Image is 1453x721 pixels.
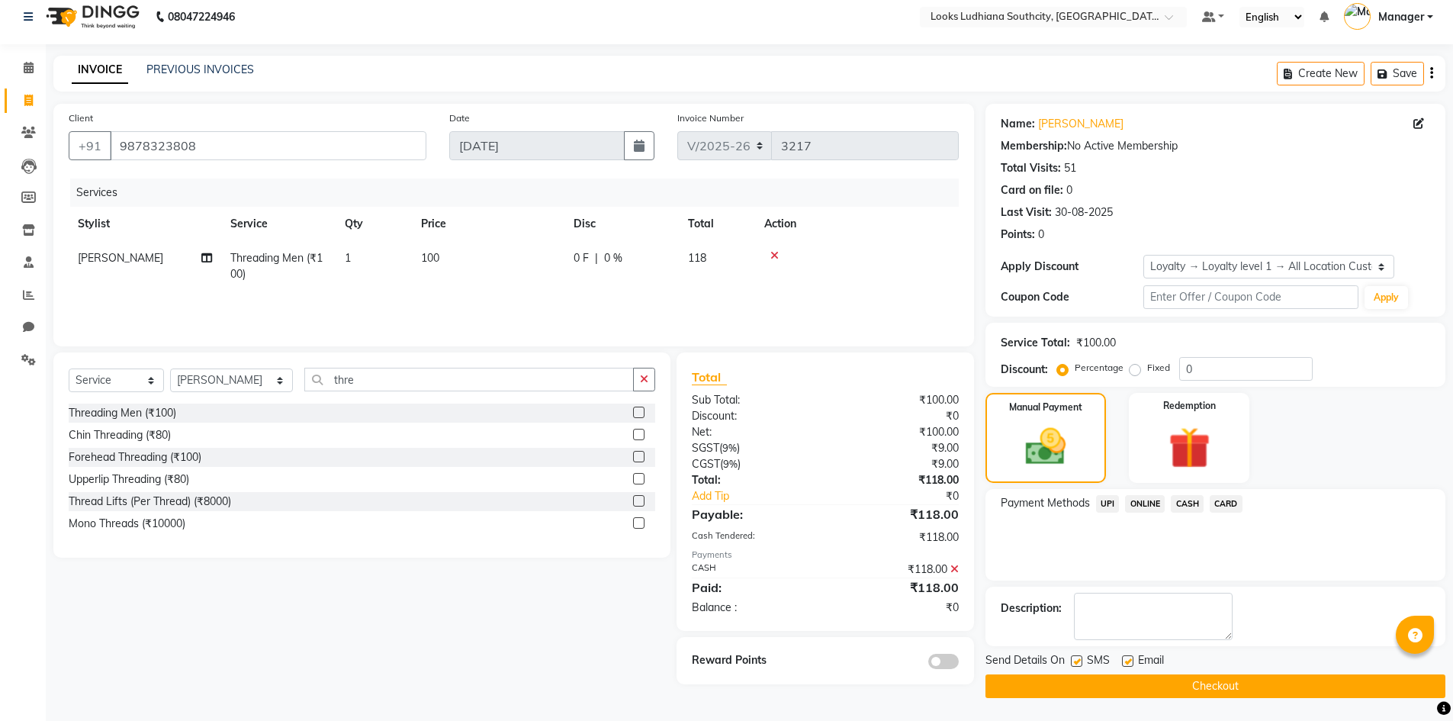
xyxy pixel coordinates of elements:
[1076,335,1116,351] div: ₹100.00
[1210,495,1242,513] span: CARD
[1064,160,1076,176] div: 51
[850,488,970,504] div: ₹0
[680,562,825,578] div: CASH
[69,111,93,125] label: Client
[825,440,970,456] div: ₹9.00
[680,578,825,597] div: Paid:
[1125,495,1165,513] span: ONLINE
[72,56,128,84] a: INVOICE
[1001,138,1430,154] div: No Active Membership
[825,600,970,616] div: ₹0
[69,427,171,443] div: Chin Threading (₹80)
[69,207,221,241] th: Stylist
[1344,3,1371,30] img: Manager
[1096,495,1120,513] span: UPI
[680,392,825,408] div: Sub Total:
[825,456,970,472] div: ₹9.00
[680,424,825,440] div: Net:
[1365,286,1408,309] button: Apply
[680,472,825,488] div: Total:
[1009,401,1082,414] label: Manual Payment
[680,652,825,669] div: Reward Points
[692,549,958,562] div: Payments
[677,111,744,125] label: Invoice Number
[1001,362,1048,378] div: Discount:
[1001,600,1062,616] div: Description:
[723,458,738,470] span: 9%
[680,488,849,504] a: Add Tip
[1001,204,1052,220] div: Last Visit:
[304,368,634,391] input: Search or Scan
[985,652,1065,671] span: Send Details On
[692,441,719,455] span: SGST
[1371,62,1424,85] button: Save
[595,250,598,266] span: |
[1013,423,1078,470] img: _cash.svg
[604,250,622,266] span: 0 %
[1075,361,1124,375] label: Percentage
[1277,62,1365,85] button: Create New
[692,457,720,471] span: CGST
[421,251,439,265] span: 100
[1055,204,1113,220] div: 30-08-2025
[825,562,970,578] div: ₹118.00
[1001,289,1144,305] div: Coupon Code
[1001,259,1144,275] div: Apply Discount
[825,408,970,424] div: ₹0
[680,456,825,472] div: ( )
[1038,116,1124,132] a: [PERSON_NAME]
[1001,227,1035,243] div: Points:
[336,207,412,241] th: Qty
[1138,652,1164,671] span: Email
[1001,160,1061,176] div: Total Visits:
[679,207,755,241] th: Total
[1378,9,1424,25] span: Manager
[70,179,970,207] div: Services
[230,251,323,281] span: Threading Men (₹100)
[1038,227,1044,243] div: 0
[1143,285,1358,309] input: Enter Offer / Coupon Code
[680,440,825,456] div: ( )
[412,207,564,241] th: Price
[1156,422,1223,474] img: _gift.svg
[825,424,970,440] div: ₹100.00
[680,505,825,523] div: Payable:
[985,674,1445,698] button: Checkout
[345,251,351,265] span: 1
[69,131,111,160] button: +91
[69,516,185,532] div: Mono Threads (₹10000)
[69,472,189,488] div: Upperlip Threading (₹80)
[680,600,825,616] div: Balance :
[69,449,201,465] div: Forehead Threading (₹100)
[574,250,589,266] span: 0 F
[825,392,970,408] div: ₹100.00
[1001,116,1035,132] div: Name:
[825,472,970,488] div: ₹118.00
[78,251,163,265] span: [PERSON_NAME]
[722,442,737,454] span: 9%
[146,63,254,76] a: PREVIOUS INVOICES
[564,207,679,241] th: Disc
[69,405,176,421] div: Threading Men (₹100)
[692,369,727,385] span: Total
[110,131,426,160] input: Search by Name/Mobile/Email/Code
[1001,335,1070,351] div: Service Total:
[1171,495,1204,513] span: CASH
[69,494,231,510] div: Thread Lifts (Per Thread) (₹8000)
[1001,138,1067,154] div: Membership:
[1087,652,1110,671] span: SMS
[825,529,970,546] div: ₹118.00
[688,251,706,265] span: 118
[680,408,825,424] div: Discount:
[221,207,336,241] th: Service
[1001,495,1090,511] span: Payment Methods
[1066,182,1072,198] div: 0
[449,111,470,125] label: Date
[680,529,825,546] div: Cash Tendered:
[825,578,970,597] div: ₹118.00
[825,505,970,523] div: ₹118.00
[755,207,959,241] th: Action
[1147,361,1170,375] label: Fixed
[1001,182,1063,198] div: Card on file:
[1163,399,1216,413] label: Redemption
